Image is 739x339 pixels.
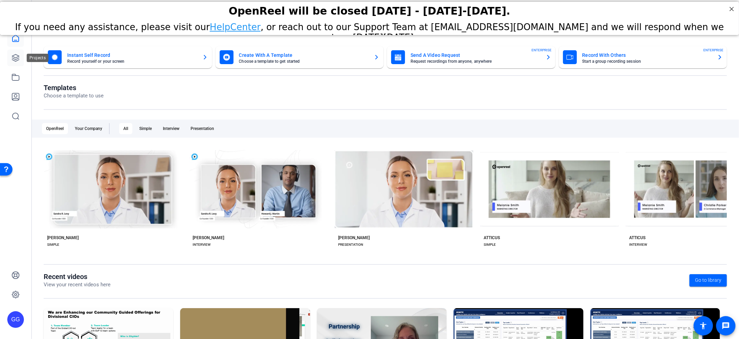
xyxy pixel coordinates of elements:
[699,322,707,330] mat-icon: accessibility
[44,46,212,68] button: Instant Self RecordRecord yourself or your screen
[532,47,552,53] span: ENTERPRISE
[42,123,68,134] div: OpenReel
[629,235,645,241] div: ATTICUS
[186,123,218,134] div: Presentation
[582,51,712,59] mat-card-title: Record With Others
[338,242,363,247] div: PRESENTATION
[387,46,555,68] button: Send A Video RequestRequest recordings from anyone, anywhereENTERPRISE
[215,46,384,68] button: Create With A TemplateChoose a template to get started
[71,123,106,134] div: Your Company
[7,311,24,328] div: GG
[159,123,184,134] div: Interview
[44,272,111,281] h1: Recent videos
[338,235,370,241] div: [PERSON_NAME]
[67,59,197,63] mat-card-subtitle: Record yourself or your screen
[47,235,79,241] div: [PERSON_NAME]
[44,84,104,92] h1: Templates
[135,123,156,134] div: Simple
[67,51,197,59] mat-card-title: Instant Self Record
[239,59,369,63] mat-card-subtitle: Choose a template to get started
[484,235,500,241] div: ATTICUS
[44,92,104,100] p: Choose a template to use
[695,277,721,284] span: Go to library
[559,46,727,68] button: Record With OthersStart a group recording sessionENTERPRISE
[27,54,49,62] div: Projects
[47,242,59,247] div: SIMPLE
[44,281,111,289] p: View your recent videos here
[210,20,261,31] a: HelpCenter
[689,274,727,287] a: Go to library
[15,20,724,41] span: If you need any assistance, please visit our , or reach out to our Support Team at [EMAIL_ADDRESS...
[722,322,730,330] mat-icon: message
[582,59,712,63] mat-card-subtitle: Start a group recording session
[193,235,224,241] div: [PERSON_NAME]
[119,123,132,134] div: All
[239,51,369,59] mat-card-title: Create With A Template
[484,242,496,247] div: SIMPLE
[411,59,540,63] mat-card-subtitle: Request recordings from anyone, anywhere
[411,51,540,59] mat-card-title: Send A Video Request
[9,3,730,15] div: OpenReel will be closed [DATE] - [DATE]-[DATE].
[703,47,723,53] span: ENTERPRISE
[193,242,211,247] div: INTERVIEW
[629,242,647,247] div: INTERVIEW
